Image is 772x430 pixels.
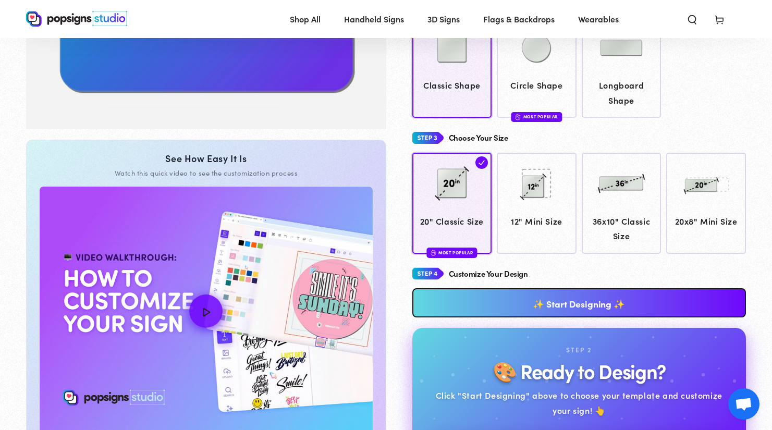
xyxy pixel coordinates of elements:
img: fire.svg [431,249,436,256]
a: 20 20" Classic Size Most Popular [412,153,492,254]
span: Flags & Backdrops [483,11,555,27]
span: Longboard Shape [586,78,656,108]
img: 12 [510,157,562,210]
a: ✨ Start Designing ✨ [412,288,746,317]
img: Step 3 [412,128,444,148]
span: 12" Mini Size [502,214,572,229]
span: 20" Classic Size [417,214,487,229]
a: Circle Shape Circle Shape Most Popular [497,17,577,118]
span: Classic Shape [417,78,487,93]
span: 3D Signs [427,11,460,27]
a: Classic Shape Classic Shape [412,17,492,118]
a: Handheld Signs [336,5,412,33]
div: Step 2 [566,345,592,356]
summary: Search our site [679,7,706,30]
h2: 🎨 Ready to Design? [493,360,666,382]
a: 3D Signs [420,5,468,33]
div: Most Popular [426,248,477,257]
img: Circle Shape [510,22,562,74]
img: 36x10 [595,157,647,210]
a: Wearables [570,5,627,33]
span: 36x10" Classic Size [586,214,656,244]
a: Open chat [728,388,759,420]
img: 20 [426,157,478,210]
span: 20x8" Mini Size [671,214,741,229]
img: Step 4 [412,264,444,284]
span: Handheld Signs [344,11,404,27]
img: fire.svg [516,113,521,120]
img: 20x8 [680,157,732,210]
img: Longboard Shape [595,22,647,74]
img: Popsigns Studio [26,11,127,27]
h4: Choose Your Size [449,133,508,142]
a: Longboard Shape Longboard Shape [582,17,661,118]
a: 20x8 20x8" Mini Size [666,153,746,254]
div: See How Easy It Is [39,153,373,164]
div: Click "Start Designing" above to choose your template and customize your sign! 👆 [429,388,730,418]
img: Classic Shape [426,22,478,74]
div: Watch this quick video to see the customization process [39,168,373,178]
a: Flags & Backdrops [475,5,562,33]
div: Most Popular [511,112,562,122]
span: Wearables [578,11,619,27]
span: Circle Shape [502,78,572,93]
a: Shop All [282,5,328,33]
span: Shop All [290,11,321,27]
img: check.svg [475,156,488,169]
a: 36x10 36x10" Classic Size [582,153,661,254]
a: 12 12" Mini Size [497,153,577,254]
h4: Customize Your Design [449,269,528,278]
